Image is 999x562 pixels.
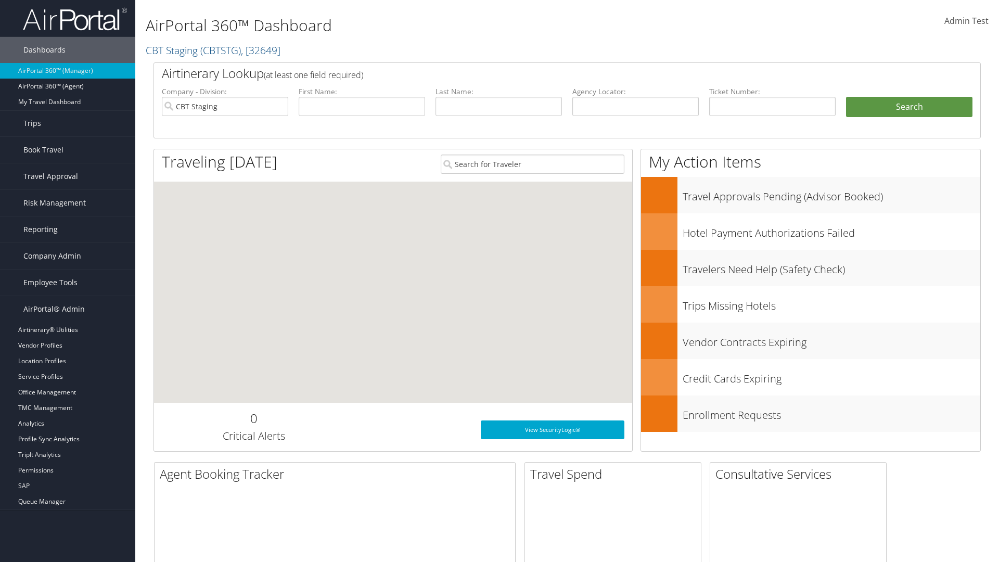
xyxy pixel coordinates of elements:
[23,270,78,296] span: Employee Tools
[641,323,980,359] a: Vendor Contracts Expiring
[23,110,41,136] span: Trips
[146,43,280,57] a: CBT Staging
[162,429,345,443] h3: Critical Alerts
[709,86,836,97] label: Ticket Number:
[23,296,85,322] span: AirPortal® Admin
[944,15,989,27] span: Admin Test
[530,465,701,483] h2: Travel Spend
[683,257,980,277] h3: Travelers Need Help (Safety Check)
[162,151,277,173] h1: Traveling [DATE]
[641,177,980,213] a: Travel Approvals Pending (Advisor Booked)
[162,65,904,82] h2: Airtinerary Lookup
[683,293,980,313] h3: Trips Missing Hotels
[200,43,241,57] span: ( CBTSTG )
[715,465,886,483] h2: Consultative Services
[23,7,127,31] img: airportal-logo.png
[846,97,972,118] button: Search
[241,43,280,57] span: , [ 32649 ]
[572,86,699,97] label: Agency Locator:
[683,403,980,423] h3: Enrollment Requests
[162,86,288,97] label: Company - Division:
[641,395,980,432] a: Enrollment Requests
[162,410,345,427] h2: 0
[683,184,980,204] h3: Travel Approvals Pending (Advisor Booked)
[264,69,363,81] span: (at least one field required)
[23,243,81,269] span: Company Admin
[160,465,515,483] h2: Agent Booking Tracker
[641,286,980,323] a: Trips Missing Hotels
[641,213,980,250] a: Hotel Payment Authorizations Failed
[683,330,980,350] h3: Vendor Contracts Expiring
[441,155,624,174] input: Search for Traveler
[641,359,980,395] a: Credit Cards Expiring
[641,151,980,173] h1: My Action Items
[23,37,66,63] span: Dashboards
[641,250,980,286] a: Travelers Need Help (Safety Check)
[23,190,86,216] span: Risk Management
[944,5,989,37] a: Admin Test
[146,15,708,36] h1: AirPortal 360™ Dashboard
[23,137,63,163] span: Book Travel
[481,420,624,439] a: View SecurityLogic®
[299,86,425,97] label: First Name:
[23,216,58,242] span: Reporting
[683,366,980,386] h3: Credit Cards Expiring
[683,221,980,240] h3: Hotel Payment Authorizations Failed
[436,86,562,97] label: Last Name:
[23,163,78,189] span: Travel Approval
